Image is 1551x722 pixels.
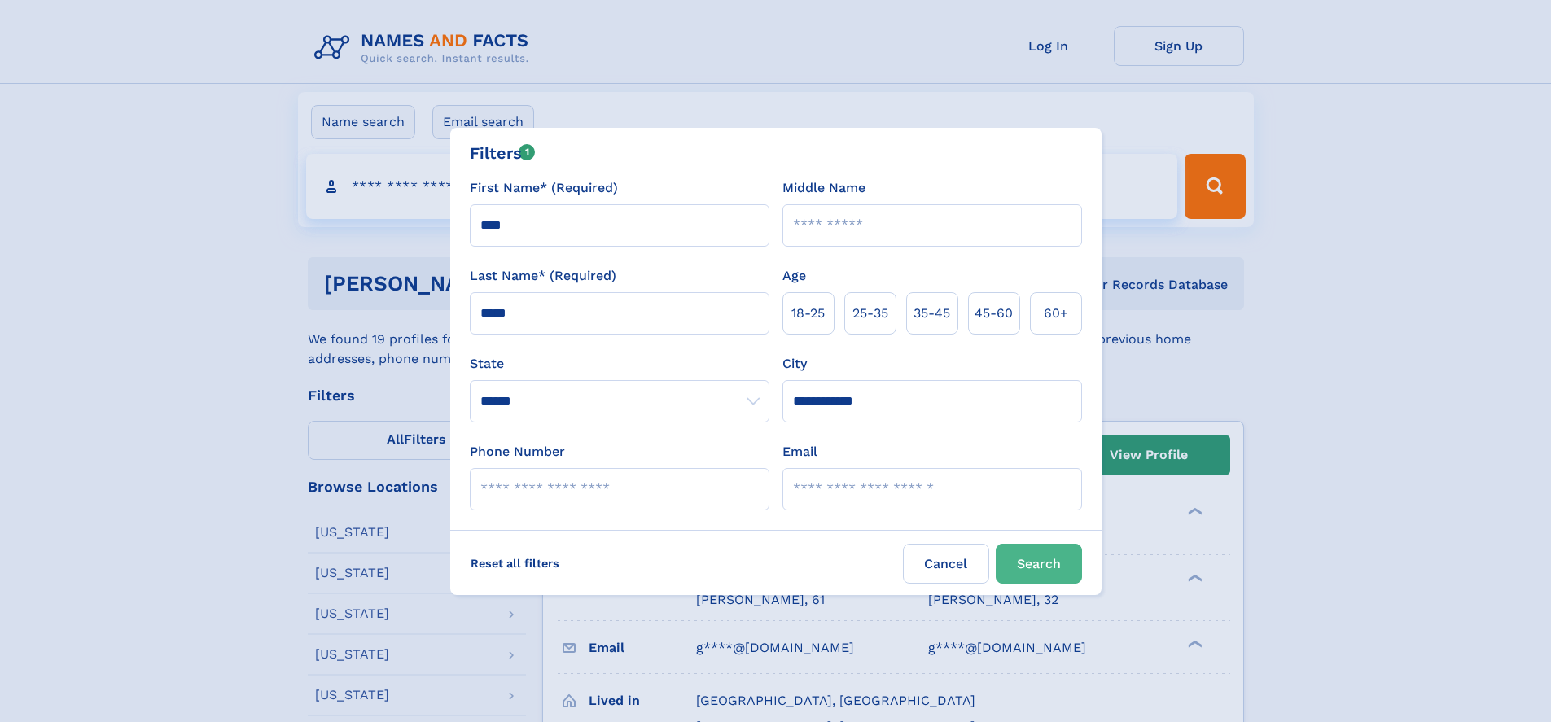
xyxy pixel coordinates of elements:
[903,544,989,584] label: Cancel
[996,544,1082,584] button: Search
[470,266,616,286] label: Last Name* (Required)
[782,442,817,462] label: Email
[975,304,1013,323] span: 45‑60
[470,178,618,198] label: First Name* (Required)
[782,266,806,286] label: Age
[914,304,950,323] span: 35‑45
[782,354,807,374] label: City
[470,141,536,165] div: Filters
[791,304,825,323] span: 18‑25
[460,544,570,583] label: Reset all filters
[470,442,565,462] label: Phone Number
[782,178,865,198] label: Middle Name
[1044,304,1068,323] span: 60+
[852,304,888,323] span: 25‑35
[470,354,769,374] label: State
